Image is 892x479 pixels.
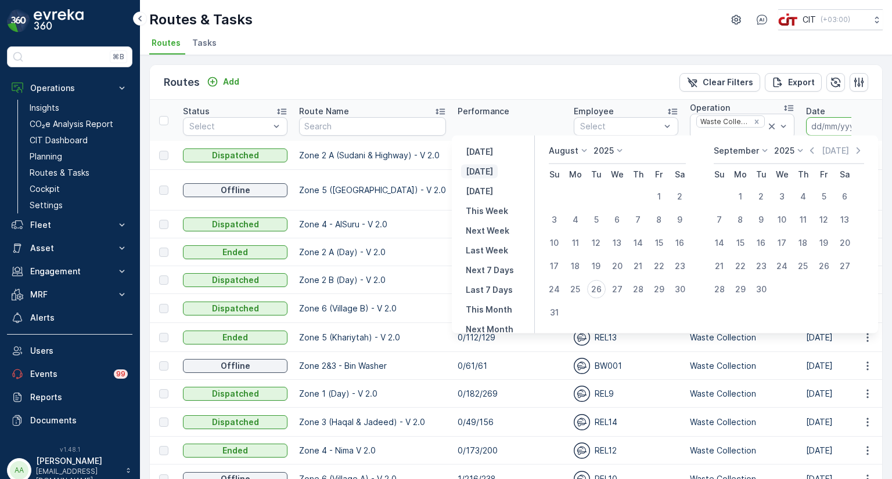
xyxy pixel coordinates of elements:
button: Dispatched [183,148,287,162]
div: Toggle Row Selected [159,151,168,160]
div: 18 [566,257,585,275]
p: Reports [30,391,128,403]
div: 20 [836,234,854,252]
div: 28 [629,280,648,299]
td: 0/61/61 [452,352,568,380]
p: Ended [222,445,248,456]
th: Tuesday [751,164,772,185]
a: Insights [25,100,132,116]
div: 13 [836,211,854,229]
button: Last 7 Days [461,283,517,297]
div: 19 [815,234,833,252]
p: Last 7 Days [466,284,513,296]
th: Sunday [709,164,730,185]
button: Dispatched [183,387,287,401]
td: Zone 2 A (Sudani & Highway) - V 2.0 [293,141,452,170]
p: Routes & Tasks [149,10,253,29]
p: Ended [222,332,248,343]
th: Monday [565,164,586,185]
th: Friday [814,164,835,185]
div: Toggle Row Selected [159,248,168,257]
button: Dispatched [183,415,287,429]
button: Operations [7,77,132,100]
button: Last Week [461,244,513,257]
p: Ended [222,246,248,258]
img: svg%3e [574,329,590,346]
div: Toggle Row Selected [159,418,168,427]
div: 12 [815,211,833,229]
td: Zone 4 - Nima V 2.0 [293,437,452,465]
div: REL14 [574,414,678,430]
p: [DATE] [466,146,493,158]
div: 14 [629,234,648,252]
p: Status [183,106,210,117]
a: Settings [25,197,132,213]
p: Next Month [466,324,513,335]
div: 14 [710,234,729,252]
div: 23 [752,257,771,275]
div: Toggle Row Selected [159,304,168,313]
p: Routes & Tasks [30,167,89,179]
div: 1 [731,187,750,206]
div: 28 [710,280,729,299]
td: 0/112/129 [452,323,568,352]
div: 22 [731,257,750,275]
div: 7 [710,211,729,229]
div: 16 [671,234,689,252]
th: Thursday [628,164,649,185]
div: 8 [650,211,668,229]
td: Zone 5 (Khariytah) - V 2.0 [293,323,452,352]
a: Documents [7,409,132,432]
button: Dispatched [183,217,287,231]
p: Dispatched [212,274,259,286]
th: Saturday [670,164,690,185]
div: 9 [752,211,771,229]
p: CIT Dashboard [30,135,88,146]
div: Toggle Row Selected [159,186,168,195]
div: 27 [608,280,627,299]
div: 29 [731,280,750,299]
button: Offline [183,359,287,373]
div: Remove Waste Collection [750,117,763,126]
p: CIT [803,14,816,26]
p: Users [30,345,128,357]
p: Settings [30,199,63,211]
button: Ended [183,331,287,344]
div: 17 [773,234,792,252]
p: Clear Filters [703,77,753,88]
p: Alerts [30,312,128,324]
div: 15 [650,234,668,252]
p: Events [30,368,107,380]
th: Tuesday [586,164,607,185]
p: Insights [30,102,59,114]
td: Zone 2 B (Day) - V 2.0 [293,266,452,294]
p: Offline [221,184,250,196]
p: [DATE] [466,186,493,197]
p: Asset [30,242,109,254]
span: Tasks [192,37,217,49]
p: Date [806,106,825,117]
div: 2 [671,187,689,206]
div: 3 [545,211,564,229]
div: 17 [545,257,564,275]
div: 18 [794,234,812,252]
div: Toggle Row Selected [159,446,168,455]
th: Wednesday [607,164,628,185]
div: 16 [752,234,771,252]
p: [DATE] [822,145,849,157]
p: 2025 [774,145,794,157]
p: ( +03:00 ) [821,15,850,24]
p: MRF [30,289,109,300]
div: 10 [773,211,792,229]
div: Toggle Row Selected [159,333,168,342]
button: Asset [7,237,132,260]
a: Events99 [7,362,132,386]
button: Next Week [461,224,514,238]
p: Cockpit [30,183,60,195]
a: Users [7,339,132,362]
p: [PERSON_NAME] [36,455,120,467]
div: 27 [836,257,854,275]
p: Employee [574,106,614,117]
div: 2 [752,187,771,206]
div: 23 [671,257,689,275]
